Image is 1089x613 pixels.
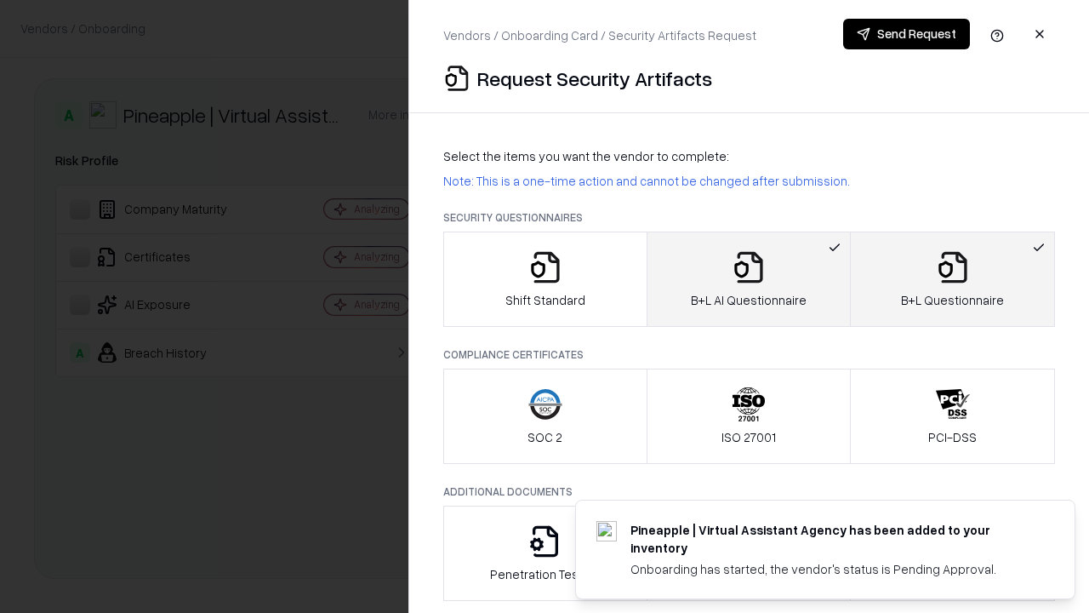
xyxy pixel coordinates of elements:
p: Select the items you want the vendor to complete: [443,147,1055,165]
p: B+L Questionnaire [901,291,1004,309]
button: SOC 2 [443,369,647,464]
p: PCI-DSS [928,428,977,446]
p: Shift Standard [505,291,585,309]
p: Vendors / Onboarding Card / Security Artifacts Request [443,26,756,44]
p: Note: This is a one-time action and cannot be changed after submission. [443,172,1055,190]
p: Compliance Certificates [443,347,1055,362]
button: B+L AI Questionnaire [647,232,852,327]
button: Penetration Testing [443,506,647,601]
img: trypineapple.com [596,521,617,541]
p: ISO 27001 [721,428,776,446]
div: Pineapple | Virtual Assistant Agency has been added to your inventory [630,521,1034,557]
button: Send Request [843,19,970,49]
p: Security Questionnaires [443,210,1055,225]
button: B+L Questionnaire [850,232,1055,327]
button: ISO 27001 [647,369,852,464]
button: Shift Standard [443,232,647,327]
p: B+L AI Questionnaire [691,291,807,309]
div: Onboarding has started, the vendor's status is Pending Approval. [630,560,1034,578]
p: Request Security Artifacts [477,65,712,92]
button: PCI-DSS [850,369,1055,464]
p: Additional Documents [443,484,1055,499]
p: SOC 2 [527,428,562,446]
p: Penetration Testing [490,565,600,583]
